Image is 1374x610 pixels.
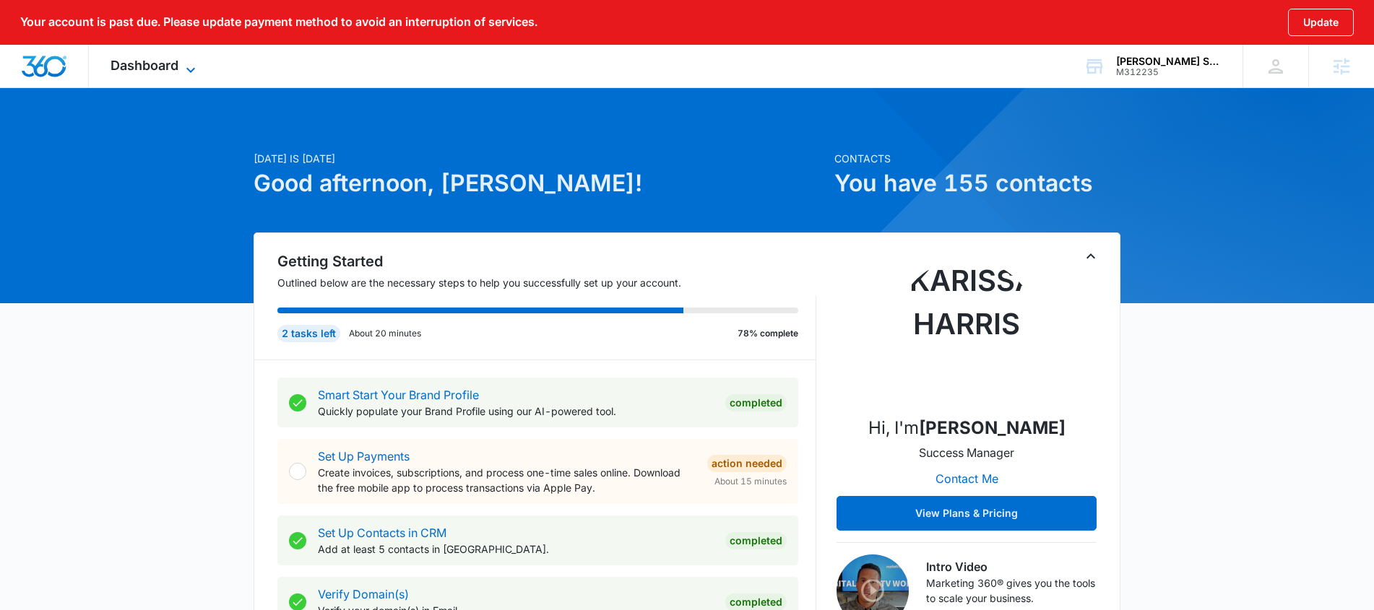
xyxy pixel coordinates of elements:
h1: Good afternoon, [PERSON_NAME]! [254,166,826,201]
span: About 15 minutes [714,475,787,488]
button: View Plans & Pricing [837,496,1097,531]
p: Quickly populate your Brand Profile using our AI-powered tool. [318,404,714,419]
a: Verify Domain(s) [318,587,409,601]
strong: [PERSON_NAME] [919,417,1066,438]
p: Your account is past due. Please update payment method to avoid an interruption of services. [20,15,537,29]
div: Dashboard [89,45,221,87]
div: account id [1116,67,1222,77]
img: Karissa Harris [894,259,1039,404]
p: Marketing 360® gives you the tools to scale your business. [926,575,1097,606]
button: Update [1288,9,1354,36]
button: Contact Me [921,461,1013,496]
a: Set Up Payments [318,449,410,463]
div: Completed [725,532,787,549]
p: Add at least 5 contacts in [GEOGRAPHIC_DATA]. [318,541,714,557]
p: Hi, I'm [868,415,1066,441]
div: Action Needed [707,455,787,472]
a: Set Up Contacts in CRM [318,526,446,540]
p: About 20 minutes [349,327,421,340]
p: Outlined below are the necessary steps to help you successfully set up your account. [277,275,816,290]
div: 2 tasks left [277,325,340,342]
a: Smart Start Your Brand Profile [318,388,479,402]
div: Completed [725,394,787,411]
p: 78% complete [738,327,798,340]
h2: Getting Started [277,250,816,272]
div: account name [1116,56,1222,67]
p: [DATE] is [DATE] [254,151,826,166]
button: Toggle Collapse [1082,248,1099,265]
p: Success Manager [919,444,1014,461]
h3: Intro Video [926,558,1097,575]
h1: You have 155 contacts [834,166,1120,201]
span: Dashboard [111,58,178,73]
p: Contacts [834,151,1120,166]
p: Create invoices, subscriptions, and process one-time sales online. Download the free mobile app t... [318,465,696,495]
